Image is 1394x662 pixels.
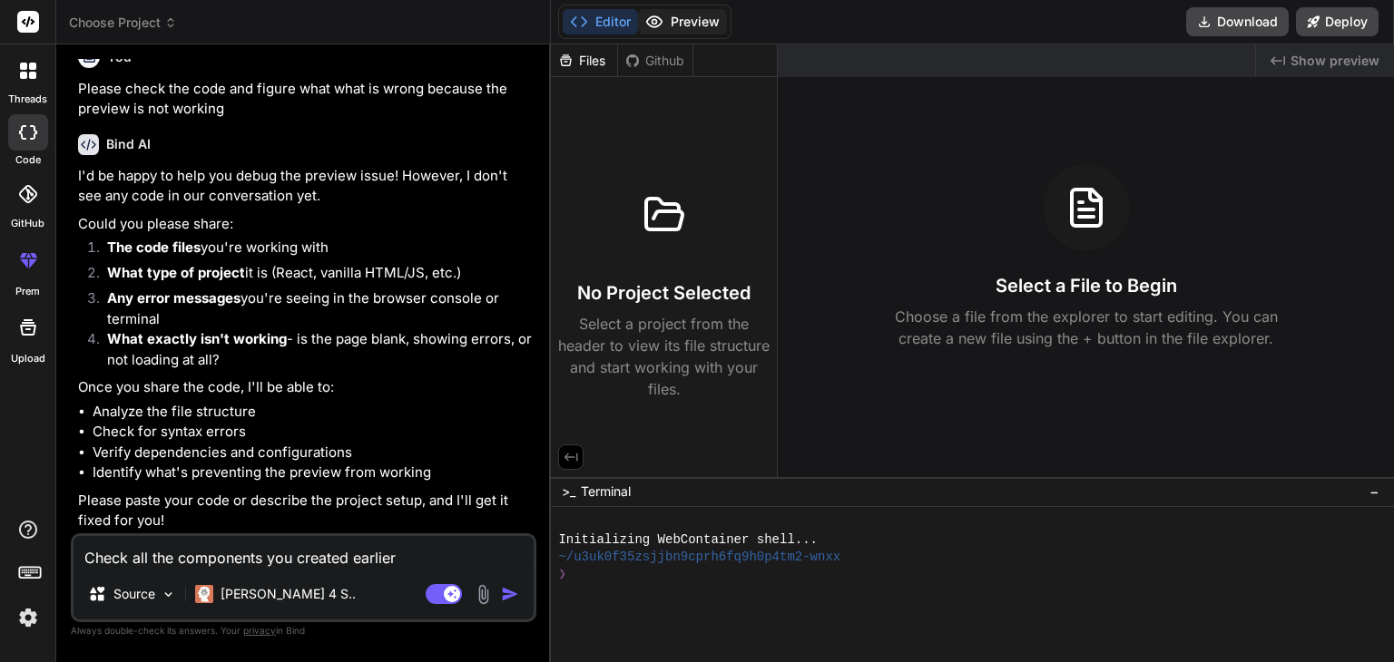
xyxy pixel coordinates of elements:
img: settings [13,602,44,633]
textarea: Check all the components you created earlier [74,536,534,569]
p: Please check the code and figure what what is wrong because the preview is not working [78,79,533,120]
li: you're seeing in the browser console or terminal [93,288,533,329]
p: Select a project from the header to view its file structure and start working with your files. [558,313,770,400]
button: − [1366,477,1383,506]
strong: What type of project [107,264,245,281]
div: Github [618,52,692,70]
span: ❯ [558,566,567,583]
span: >_ [562,482,575,501]
span: Show preview [1291,52,1379,70]
p: [PERSON_NAME] 4 S.. [221,585,356,603]
h6: Bind AI [106,135,151,153]
p: Once you share the code, I'll be able to: [78,377,533,398]
p: Always double-check its answers. Your in Bind [71,622,536,639]
button: Deploy [1296,7,1379,36]
label: GitHub [11,216,44,231]
span: Terminal [581,482,631,501]
li: Check for syntax errors [93,422,533,443]
li: it is (React, vanilla HTML/JS, etc.) [93,263,533,288]
p: Could you please share: [78,214,533,235]
p: Choose a file from the explorer to start editing. You can create a new file using the + button in... [883,306,1290,349]
label: prem [15,284,40,299]
li: Verify dependencies and configurations [93,443,533,463]
li: Identify what's preventing the preview from working [93,462,533,483]
button: Editor [563,9,638,34]
img: Pick Models [161,587,176,602]
h3: No Project Selected [577,280,751,306]
strong: Any error messages [107,289,241,307]
h3: Select a File to Begin [996,273,1177,298]
p: Source [113,585,155,603]
p: I'd be happy to help you debug the preview issue! However, I don't see any code in our conversati... [78,166,533,207]
span: ~/u3uk0f35zsjjbn9cprh6fq9h0p4tm2-wnxx [558,549,840,566]
label: code [15,152,41,168]
strong: The code files [107,239,201,256]
li: you're working with [93,238,533,263]
img: Claude 4 Sonnet [195,585,213,603]
label: Upload [11,351,45,366]
div: Files [551,52,617,70]
li: Analyze the file structure [93,402,533,423]
span: Initializing WebContainer shell... [558,531,818,549]
span: Choose Project [69,14,177,32]
span: privacy [243,625,276,636]
img: attachment [473,584,494,605]
p: Please paste your code or describe the project setup, and I'll get it fixed for you! [78,491,533,531]
strong: What exactly isn't working [107,330,287,347]
button: Preview [638,9,727,34]
li: - is the page blank, showing errors, or not loading at all? [93,329,533,370]
button: Download [1186,7,1289,36]
img: icon [501,585,519,603]
span: − [1369,482,1379,501]
label: threads [8,92,47,107]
